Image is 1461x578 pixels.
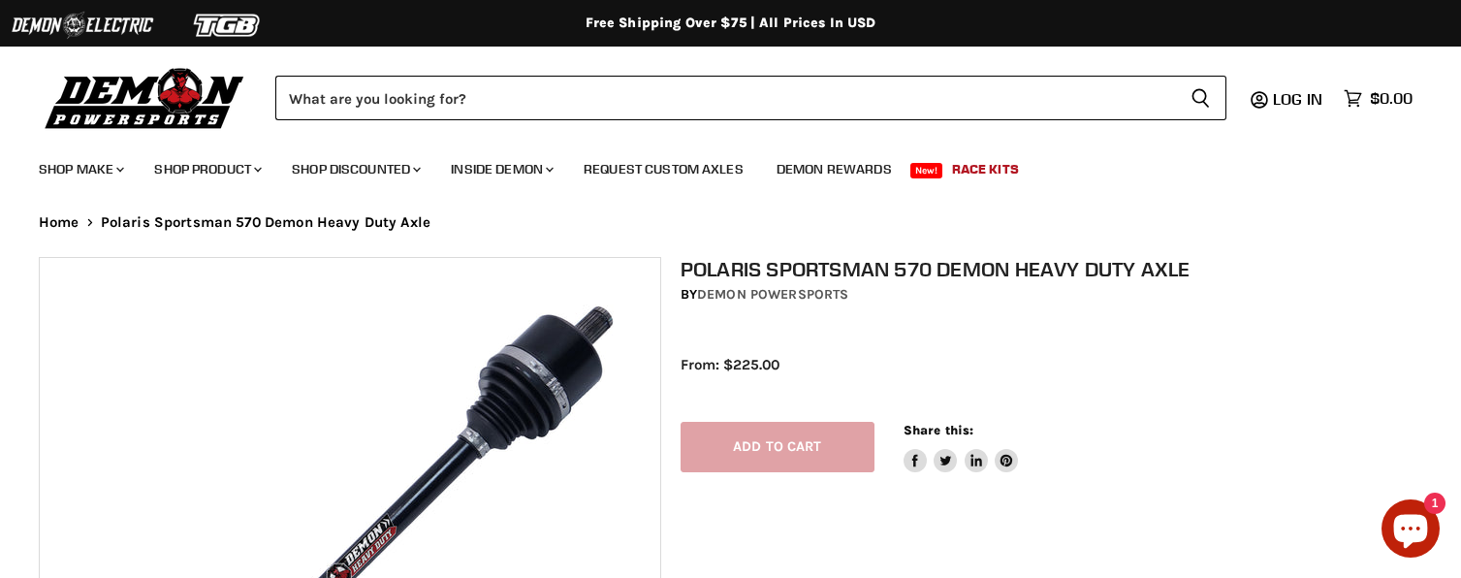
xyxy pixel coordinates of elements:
[140,149,273,189] a: Shop Product
[277,149,432,189] a: Shop Discounted
[762,149,906,189] a: Demon Rewards
[1175,76,1226,120] button: Search
[39,63,251,132] img: Demon Powersports
[275,76,1226,120] form: Product
[1273,89,1322,109] span: Log in
[904,422,1019,473] aside: Share this:
[681,257,1442,281] h1: Polaris Sportsman 570 Demon Heavy Duty Axle
[275,76,1175,120] input: Search
[1376,499,1445,562] inbox-online-store-chat: Shopify online store chat
[910,163,943,178] span: New!
[697,286,848,303] a: Demon Powersports
[10,7,155,44] img: Demon Electric Logo 2
[101,214,430,231] span: Polaris Sportsman 570 Demon Heavy Duty Axle
[681,284,1442,305] div: by
[39,214,79,231] a: Home
[569,149,758,189] a: Request Custom Axles
[24,149,136,189] a: Shop Make
[1334,84,1422,112] a: $0.00
[436,149,565,189] a: Inside Demon
[24,142,1408,189] ul: Main menu
[155,7,301,44] img: TGB Logo 2
[1264,90,1334,108] a: Log in
[904,423,973,437] span: Share this:
[937,149,1033,189] a: Race Kits
[681,356,779,373] span: From: $225.00
[1370,89,1413,108] span: $0.00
